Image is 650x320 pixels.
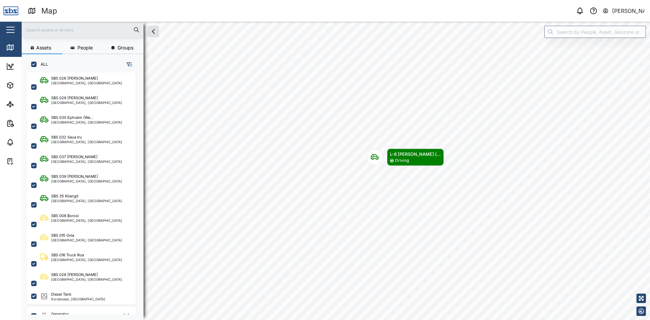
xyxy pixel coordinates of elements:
div: SBS 037 [PERSON_NAME] [51,154,97,160]
div: Map marker [367,149,444,166]
div: grid [27,72,143,315]
div: SBS 008 Borosi [51,213,79,219]
div: Diesel Tank [51,292,71,297]
div: Alarms [18,138,39,146]
div: Tasks [18,157,36,165]
div: SBS 028 [PERSON_NAME] [51,272,98,278]
canvas: Map [22,22,650,320]
div: Assets [18,82,39,89]
div: Dashboard [18,63,48,70]
div: [GEOGRAPHIC_DATA], [GEOGRAPHIC_DATA] [51,160,122,163]
div: SBS 029 [PERSON_NAME] [51,95,98,101]
div: Korobosea, [GEOGRAPHIC_DATA] [51,297,105,301]
div: [GEOGRAPHIC_DATA], [GEOGRAPHIC_DATA] [51,179,122,183]
div: [PERSON_NAME] [612,7,645,15]
div: Driving [395,157,409,164]
input: Search assets or drivers [26,25,139,35]
div: SBS 039 [PERSON_NAME] [51,174,98,179]
div: [GEOGRAPHIC_DATA], [GEOGRAPHIC_DATA] [51,278,122,281]
input: Search by People, Asset, Geozone or Place [544,26,646,38]
div: SBS 015 Ovia [51,233,74,238]
div: SBS 026 [PERSON_NAME] [51,76,98,81]
div: [GEOGRAPHIC_DATA], [GEOGRAPHIC_DATA] [51,238,122,242]
button: [PERSON_NAME] [602,6,645,16]
span: Assets [36,45,51,50]
span: People [78,45,93,50]
div: L-6 [PERSON_NAME] (... [390,151,441,157]
div: [GEOGRAPHIC_DATA], [GEOGRAPHIC_DATA] [51,101,122,104]
div: [GEOGRAPHIC_DATA], [GEOGRAPHIC_DATA] [51,199,122,202]
div: [GEOGRAPHIC_DATA], [GEOGRAPHIC_DATA] [51,258,122,261]
div: Map [41,5,57,17]
img: Main Logo [3,3,18,18]
div: [GEOGRAPHIC_DATA], [GEOGRAPHIC_DATA] [51,219,122,222]
div: Generator [51,311,69,317]
div: Map [18,44,33,51]
div: [GEOGRAPHIC_DATA], [GEOGRAPHIC_DATA] [51,81,122,85]
div: [GEOGRAPHIC_DATA], [GEOGRAPHIC_DATA] [51,121,122,124]
div: SBS 016 Truck Roa [51,252,84,258]
label: ALL [37,62,48,67]
div: Sites [18,101,34,108]
div: SBS 35 Kilangit [51,193,79,199]
div: SBS 032 Saua Iru [51,134,82,140]
div: SBS 030 Ephraim (We... [51,115,93,121]
span: Groups [117,45,133,50]
div: [GEOGRAPHIC_DATA], [GEOGRAPHIC_DATA] [51,140,122,144]
div: Reports [18,120,41,127]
